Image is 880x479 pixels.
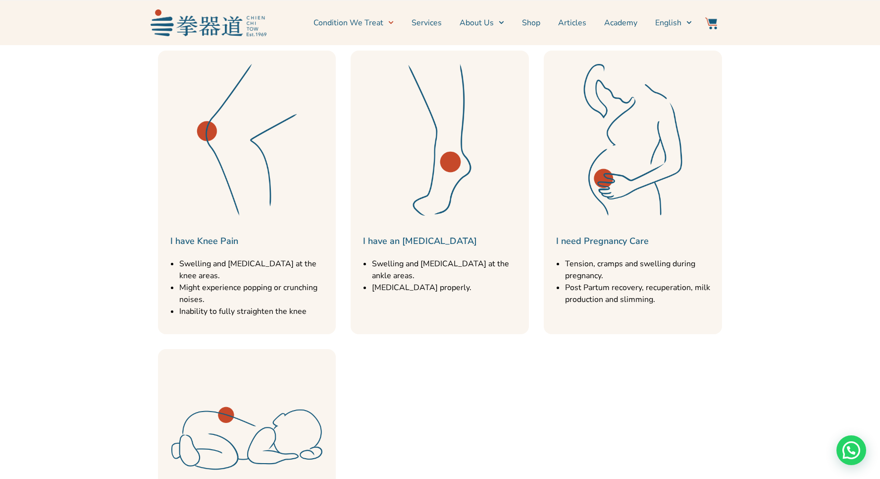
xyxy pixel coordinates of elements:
a: Academy [604,10,637,35]
a: Condition We Treat [313,10,394,35]
a: I have Knee Pain [170,235,238,247]
img: Services Icon-38 [356,56,524,224]
img: Services Icon-41 [163,56,331,224]
a: I need Pregnancy Care [556,235,649,247]
img: Website Icon-03 [705,17,717,29]
span: English [655,17,681,29]
li: [MEDICAL_DATA] properly. [372,282,524,294]
li: Tension, cramps and swelling during pregnancy. [565,258,717,282]
a: Shop [522,10,540,35]
div: Need help? WhatsApp contact [836,435,866,465]
a: Switch to English [655,10,692,35]
img: Services Icon-42 [549,56,717,224]
a: Articles [558,10,586,35]
a: About Us [460,10,504,35]
li: Post Partum recovery, recuperation, milk production and slimming. [565,282,717,305]
li: Inability to fully straighten the knee [179,305,331,317]
a: I have an [MEDICAL_DATA] [363,235,477,247]
li: Swelling and [MEDICAL_DATA] at the knee areas. [179,258,331,282]
li: Swelling and [MEDICAL_DATA] at the ankle areas. [372,258,524,282]
li: Might experience popping or crunching noises. [179,282,331,305]
a: Services [412,10,442,35]
nav: Menu [271,10,692,35]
